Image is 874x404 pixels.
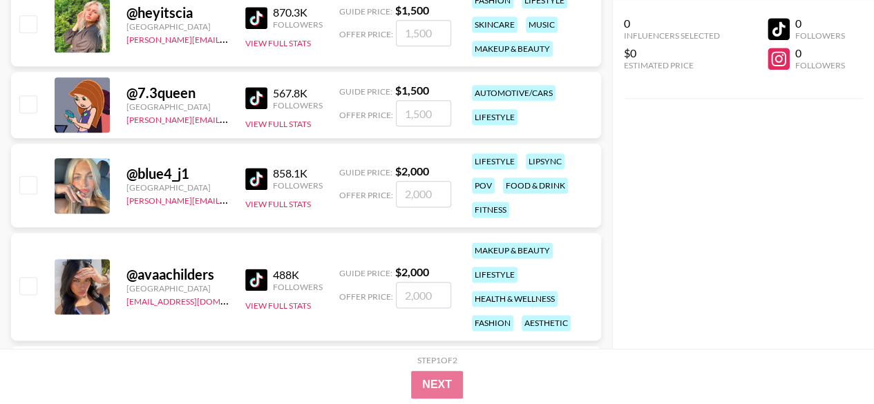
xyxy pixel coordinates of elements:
strong: $ 1,500 [395,84,429,97]
button: Next [411,371,463,398]
div: lipsync [526,153,564,169]
div: Estimated Price [624,60,720,70]
img: TikTok [245,87,267,109]
div: [GEOGRAPHIC_DATA] [126,21,229,32]
div: @ 7.3queen [126,84,229,102]
div: 0 [795,17,845,30]
img: TikTok [245,269,267,291]
button: View Full Stats [245,119,311,129]
button: View Full Stats [245,38,311,48]
img: TikTok [245,168,267,190]
div: food & drink [503,177,568,193]
input: 1,500 [396,20,451,46]
div: lifestyle [472,153,517,169]
div: [GEOGRAPHIC_DATA] [126,283,229,294]
div: Followers [795,60,845,70]
div: lifestyle [472,109,517,125]
div: 858.1K [273,166,323,180]
div: @ blue4_j1 [126,165,229,182]
div: Followers [273,19,323,30]
div: 0 [624,17,720,30]
div: 567.8K [273,86,323,100]
button: View Full Stats [245,300,311,311]
input: 1,500 [396,100,451,126]
span: Guide Price: [339,6,392,17]
span: Guide Price: [339,268,392,278]
div: makeup & beauty [472,41,553,57]
div: fitness [472,202,509,218]
span: Offer Price: [339,110,393,120]
div: Followers [273,180,323,191]
div: pov [472,177,495,193]
img: TikTok [245,7,267,29]
div: 488K [273,268,323,282]
input: 2,000 [396,181,451,207]
div: health & wellness [472,291,558,307]
div: Followers [795,30,845,41]
div: music [526,17,558,32]
div: automotive/cars [472,85,555,101]
div: Step 1 of 2 [417,355,457,365]
strong: $ 2,000 [395,164,429,177]
strong: $ 2,000 [395,265,429,278]
div: aesthetic [522,315,571,331]
button: View Full Stats [245,199,311,209]
a: [PERSON_NAME][EMAIL_ADDRESS][DOMAIN_NAME] [126,32,331,45]
div: lifestyle [472,267,517,282]
div: $0 [624,46,720,60]
strong: $ 1,500 [395,3,429,17]
div: Followers [273,282,323,292]
span: Guide Price: [339,167,392,177]
span: Offer Price: [339,190,393,200]
span: Guide Price: [339,86,392,97]
a: [EMAIL_ADDRESS][DOMAIN_NAME] [126,294,265,307]
span: Offer Price: [339,29,393,39]
div: [GEOGRAPHIC_DATA] [126,102,229,112]
div: @ heyitscia [126,4,229,21]
div: Followers [273,100,323,110]
div: Influencers Selected [624,30,720,41]
div: @ avaachilders [126,266,229,283]
div: [GEOGRAPHIC_DATA] [126,182,229,193]
div: makeup & beauty [472,242,553,258]
div: 0 [795,46,845,60]
span: Offer Price: [339,291,393,302]
div: 870.3K [273,6,323,19]
a: [PERSON_NAME][EMAIL_ADDRESS][DOMAIN_NAME] [126,193,331,206]
div: skincare [472,17,517,32]
a: [PERSON_NAME][EMAIL_ADDRESS][DOMAIN_NAME] [126,112,331,125]
input: 2,000 [396,282,451,308]
div: fashion [472,315,513,331]
iframe: Drift Widget Chat Controller [805,335,857,387]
